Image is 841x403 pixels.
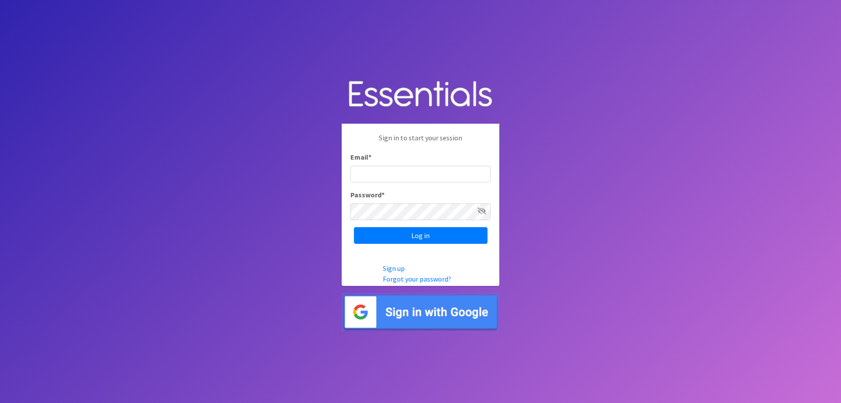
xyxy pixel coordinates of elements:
[342,72,499,117] img: Human Essentials
[342,293,499,331] img: Sign in with Google
[350,152,371,162] label: Email
[382,190,385,199] abbr: required
[350,132,491,152] p: Sign in to start your session
[383,275,451,283] a: Forgot your password?
[354,227,488,244] input: Log in
[368,153,371,161] abbr: required
[383,264,405,273] a: Sign up
[350,189,385,200] label: Password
